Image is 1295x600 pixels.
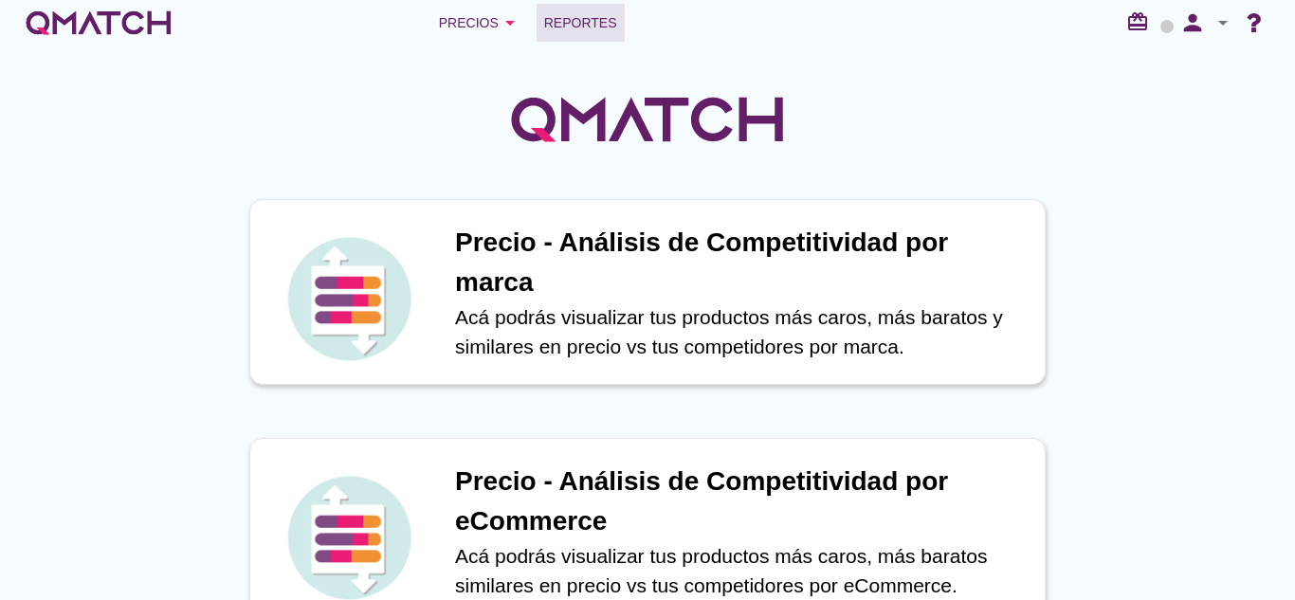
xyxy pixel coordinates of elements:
[544,11,617,34] span: Reportes
[1174,9,1212,36] i: person
[455,462,1026,541] h1: Precio - Análisis de Competitividad por eCommerce
[439,11,521,34] div: Precios
[1212,11,1234,34] i: arrow_drop_down
[424,4,537,42] button: Precios
[455,302,1026,362] p: Acá podrás visualizar tus productos más caros, más baratos y similares en precio vs tus competido...
[499,11,521,34] i: arrow_drop_down
[283,232,415,365] img: icon
[537,4,625,42] a: Reportes
[505,72,790,167] img: QMatchLogo
[23,4,174,42] a: white-qmatch-logo
[455,223,1026,302] h1: Precio - Análisis de Competitividad por marca
[1126,10,1157,33] i: redeem
[223,199,1072,385] a: iconPrecio - Análisis de Competitividad por marcaAcá podrás visualizar tus productos más caros, m...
